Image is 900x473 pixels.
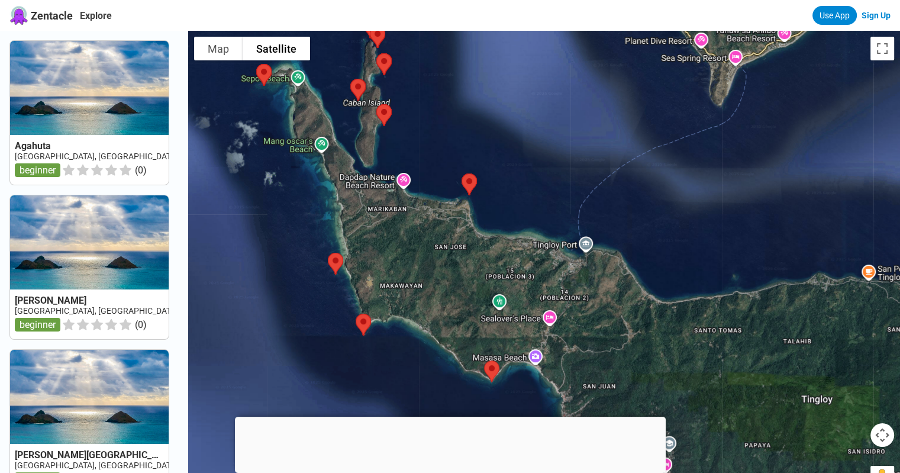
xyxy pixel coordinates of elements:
[31,9,73,22] span: Zentacle
[862,11,891,20] a: Sign Up
[812,6,857,25] a: Use App
[80,10,112,21] a: Explore
[870,37,894,60] button: Toggle fullscreen view
[9,6,28,25] img: Zentacle logo
[243,37,310,60] button: Show satellite imagery
[870,423,894,447] button: Map camera controls
[194,37,243,60] button: Show street map
[9,6,73,25] a: Zentacle logoZentacle
[235,417,666,470] iframe: Advertisement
